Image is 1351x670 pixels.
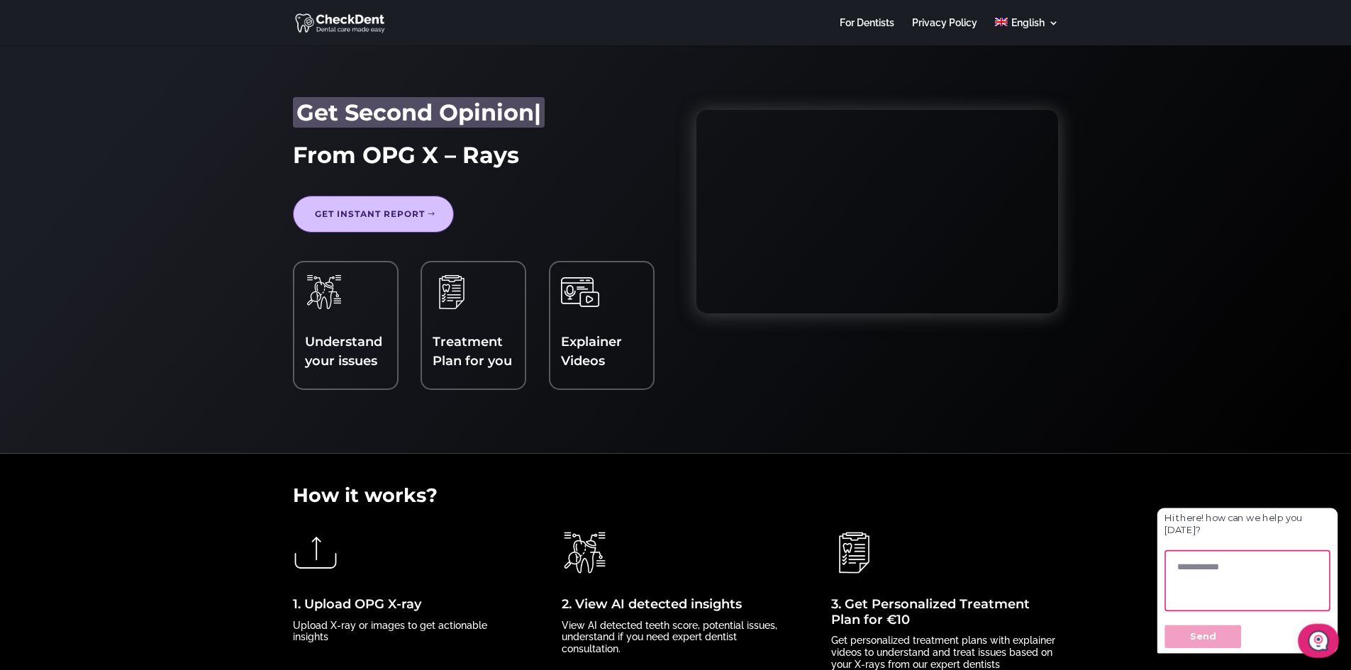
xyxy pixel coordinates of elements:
span: English [1011,17,1045,28]
img: CheckDent [295,11,387,34]
a: Privacy Policy [912,18,977,45]
p: View AI detected teeth score, potential issues, understand if you need expert dentist consultation. [562,620,789,655]
a: 1. Upload OPG X-ray [293,596,421,612]
p: Upload X-ray or images to get actionable insights [293,620,520,644]
a: Get Instant report [293,196,454,233]
p: Get personalized treatment plans with explainer videos to understand and treat issues based on yo... [831,635,1058,670]
h1: From OPG X – Rays [293,142,655,176]
span: Understand your issues [305,334,382,369]
span: How it works? [293,484,438,507]
iframe: How to Upload Your X-Ray & Get Instant Second Opnion [696,110,1058,313]
p: Hi there! how can we help you [DATE]? [21,38,228,68]
span: Get Second Opinion [296,99,534,126]
button: Send [21,179,116,208]
a: English [995,18,1058,45]
a: Treatment Plan for you [433,334,512,369]
a: 3. Get Personalized Treatment Plan for €10 [831,596,1030,627]
a: Explainer Videos [561,334,622,369]
a: For Dentists [840,18,894,45]
span: | [534,99,541,126]
a: 2. View AI detected insights [562,596,742,612]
